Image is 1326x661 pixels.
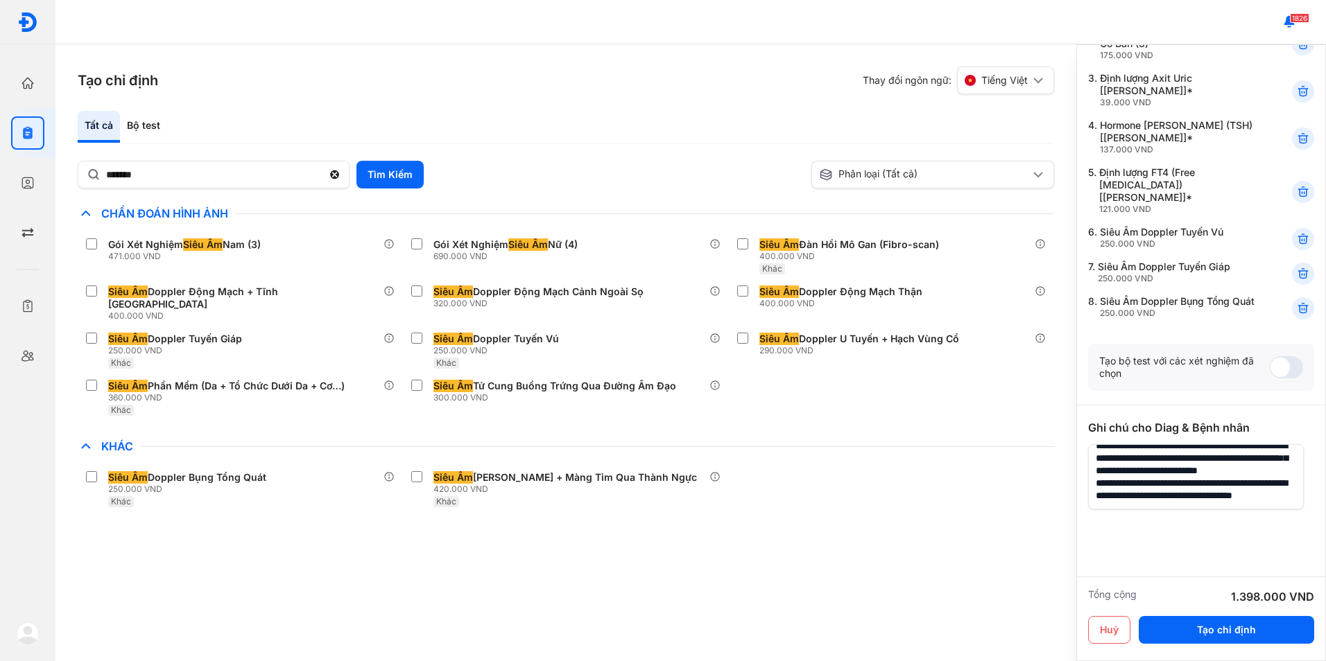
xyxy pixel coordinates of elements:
div: Siêu Âm Doppler Tuyến Vú [1100,226,1223,249]
span: Khác [436,358,456,368]
div: Siêu Âm Doppler Tuyến Giáp [1098,261,1230,284]
span: Siêu Âm [759,238,799,251]
div: 4. [1088,119,1258,155]
span: Siêu Âm [183,238,223,251]
button: Tạo chỉ định [1139,616,1314,644]
div: 5. [1088,166,1258,215]
span: Siêu Âm [433,285,473,298]
div: Doppler Tuyến Vú [433,333,559,345]
img: logo [17,12,38,33]
span: Siêu Âm [508,238,548,251]
div: 250.000 VND [1100,238,1223,249]
div: 250.000 VND [1098,273,1230,284]
div: Siêu Âm Doppler Bụng Tổng Quát [1100,295,1255,319]
div: 3. [1088,72,1258,108]
div: 1.398.000 VND [1231,588,1314,605]
div: 300.000 VND [433,392,682,403]
span: Siêu Âm [433,333,473,345]
button: Huỷ [1088,616,1130,644]
div: Tổng cộng [1088,588,1137,605]
div: 420.000 VND [433,484,703,495]
div: 137.000 VND [1100,144,1258,155]
span: Chẩn Đoán Hình Ảnh [94,206,235,220]
div: 250.000 VND [108,345,248,356]
div: Doppler U Tuyến + Hạch Vùng Cổ [759,333,959,345]
span: Khác [111,496,131,506]
div: 250.000 VND [1100,308,1255,319]
span: Khác [111,358,131,368]
span: Siêu Âm [108,285,148,298]
div: 175.000 VND [1100,50,1258,61]
div: 121.000 VND [1099,204,1258,215]
div: Phần Mềm (Da + Tổ Chức Dưới Da + Cơ…) [108,380,345,392]
span: Siêu Âm [433,471,473,484]
div: 360.000 VND [108,392,350,403]
span: Siêu Âm [108,380,148,392]
div: Doppler Động Mạch Thận [759,285,922,298]
div: 39.000 VND [1100,97,1258,108]
span: Siêu Âm [433,380,473,392]
div: 471.000 VND [108,251,266,262]
div: Đàn Hồi Mô Gan (Fibro-scan) [759,238,939,251]
div: Doppler Tuyến Giáp [108,333,242,345]
div: 400.000 VND [759,251,945,262]
div: 290.000 VND [759,345,965,356]
div: Doppler Bụng Tổng Quát [108,471,266,484]
div: 400.000 VND [759,298,928,309]
div: Gói Xét Nghiệm Nữ (4) [433,238,578,251]
div: Thay đổi ngôn ngữ: [863,67,1054,94]
div: Tử Cung Buồng Trứng Qua Đường Âm Đạo [433,380,676,392]
div: Ghi chú cho Diag & Bệnh nhân [1088,419,1314,436]
div: 320.000 VND [433,298,649,309]
div: Hormone [PERSON_NAME] (TSH) [[PERSON_NAME]]* [1100,119,1258,155]
div: Tất cả [78,111,120,143]
div: 250.000 VND [108,484,272,495]
div: 7. [1088,261,1258,284]
div: Định lượng Axit Uric [[PERSON_NAME]]* [1100,72,1258,108]
div: [PERSON_NAME] + Màng Tim Qua Thành Ngực [433,471,697,484]
div: 400.000 VND [108,310,384,321]
button: Tìm Kiếm [356,161,424,188]
div: Doppler Động Mạch Cảnh Ngoài Sọ [433,285,644,298]
span: Khác [94,439,140,453]
span: Siêu Âm [108,471,148,484]
span: Siêu Âm [759,333,799,345]
div: Tạo bộ test với các xét nghiệm đã chọn [1099,355,1270,380]
span: Khác [762,263,782,274]
span: Siêu Âm [108,333,148,345]
span: Tiếng Việt [981,74,1028,87]
div: 8. [1088,295,1258,319]
div: Doppler Động Mạch + Tĩnh [GEOGRAPHIC_DATA] [108,285,378,310]
div: 690.000 VND [433,251,583,262]
div: Gói Xét Nghiệm Nam (3) [108,238,261,251]
span: Khác [436,496,456,506]
div: Bộ test [120,111,167,143]
div: Phân loại (Tất cả) [819,168,1030,182]
div: 250.000 VND [433,345,565,356]
div: Định lượng FT4 (Free [MEDICAL_DATA]) [[PERSON_NAME]]* [1099,166,1258,215]
span: Siêu Âm [759,285,799,298]
div: 6. [1088,226,1258,249]
span: 1826 [1290,13,1309,23]
img: logo [17,622,39,644]
h3: Tạo chỉ định [78,71,158,90]
span: Khác [111,405,131,415]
